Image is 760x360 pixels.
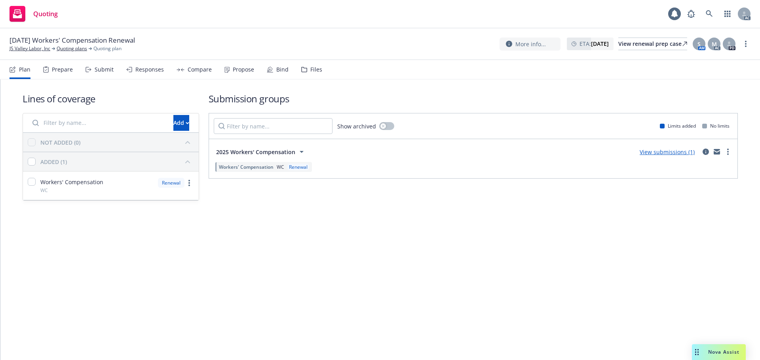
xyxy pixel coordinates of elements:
[219,164,274,170] span: Workers' Compensation
[216,148,295,156] span: 2025 Workers' Compensation
[618,38,687,50] a: View renewal prep case
[9,45,50,52] a: JS Valley Labor, Inc
[9,36,135,45] span: [DATE] Workers' Compensation Renewal
[683,6,699,22] a: Report a Bug
[276,66,289,73] div: Bind
[701,6,717,22] a: Search
[33,11,58,17] span: Quoting
[158,178,184,188] div: Renewal
[93,45,122,52] span: Quoting plan
[692,344,746,360] button: Nova Assist
[233,66,254,73] div: Propose
[52,66,73,73] div: Prepare
[173,115,189,131] button: Add
[500,38,560,51] button: More info...
[23,92,199,105] h1: Lines of coverage
[591,40,609,47] strong: [DATE]
[135,66,164,73] div: Responses
[712,40,717,48] span: M
[701,147,711,156] a: circleInformation
[40,138,80,147] div: NOT ADDED (0)
[40,187,48,194] span: WC
[337,122,376,130] span: Show archived
[640,148,695,156] a: View submissions (1)
[277,164,284,170] span: WC
[40,178,103,186] span: Workers' Compensation
[697,40,701,48] span: S
[173,115,189,130] div: Add
[6,3,61,25] a: Quoting
[579,40,609,48] span: ETA :
[209,92,738,105] h1: Submission groups
[702,123,730,129] div: No limits
[28,115,169,131] input: Filter by name...
[214,118,332,134] input: Filter by name...
[692,344,702,360] div: Drag to move
[19,66,30,73] div: Plan
[515,40,546,48] span: More info...
[723,147,733,156] a: more
[40,155,194,168] button: ADDED (1)
[57,45,87,52] a: Quoting plans
[188,66,212,73] div: Compare
[712,147,722,156] a: mail
[660,123,696,129] div: Limits added
[184,178,194,188] a: more
[720,6,735,22] a: Switch app
[40,158,67,166] div: ADDED (1)
[214,144,309,160] button: 2025 Workers' Compensation
[310,66,322,73] div: Files
[40,136,194,149] button: NOT ADDED (0)
[287,164,309,170] div: Renewal
[708,349,739,355] span: Nova Assist
[741,39,750,49] a: more
[95,66,114,73] div: Submit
